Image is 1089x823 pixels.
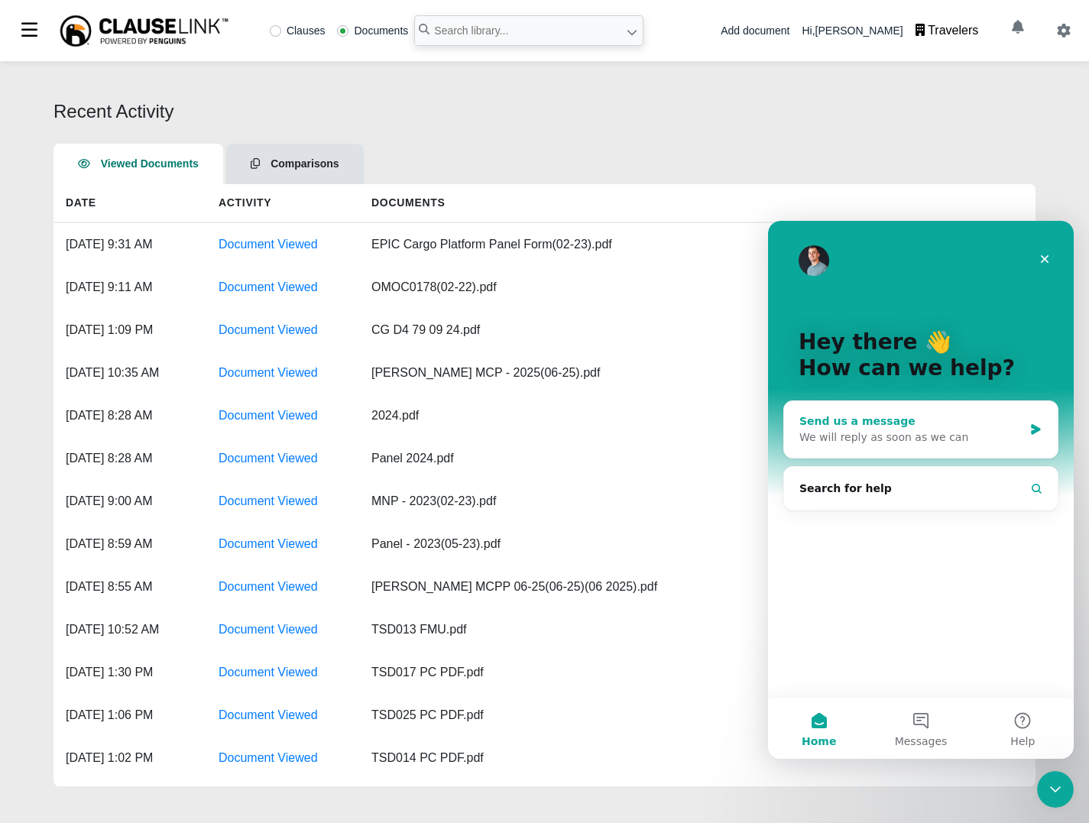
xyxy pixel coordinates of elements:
[359,223,665,266] div: EPIC Cargo Platform Panel Form(02-23).pdf
[1037,771,1074,808] iframe: Intercom live chat
[219,366,318,379] a: Document Viewed
[219,537,318,550] a: Document Viewed
[271,157,339,170] span: Comparisons
[53,437,206,480] div: [DATE] 8:28 AM
[219,494,318,507] a: Document Viewed
[359,437,665,480] div: Panel 2024.pdf
[53,480,206,523] div: [DATE] 9:00 AM
[270,25,326,36] label: Clauses
[359,523,665,565] div: Panel - 2023(05-23).pdf
[53,352,206,394] div: [DATE] 10:35 AM
[53,223,206,266] div: [DATE] 9:31 AM
[101,157,199,170] span: Viewed Documents
[53,394,206,437] div: [DATE] 8:28 AM
[219,280,318,293] a: Document Viewed
[359,266,665,309] div: OMOC0178(02-22).pdf
[53,266,206,309] div: [DATE] 9:11 AM
[359,480,665,523] div: MNP - 2023(02-23).pdf
[53,779,206,822] div: [DATE] 1:02 PM
[359,184,665,222] h5: Documents
[53,523,206,565] div: [DATE] 8:59 AM
[359,352,665,394] div: [PERSON_NAME] MCP - 2025(06-25).pdf
[53,651,206,694] div: [DATE] 1:30 PM
[359,394,665,437] div: 2024.pdf
[359,737,665,779] div: TSD014 PC PDF.pdf
[58,14,230,48] img: ClauseLink
[359,565,669,608] div: [PERSON_NAME] MCPP 06-25(06-25)(06 2025).pdf
[53,98,1036,125] div: Recent Activity
[53,184,206,222] h5: Date
[53,694,206,737] div: [DATE] 1:06 PM
[903,15,991,46] button: Travelers
[928,21,978,40] div: Travelers
[802,15,990,46] div: Hi, [PERSON_NAME]
[768,221,1074,759] iframe: Intercom live chat
[359,651,665,694] div: TSD017 PC PDF.pdf
[53,565,206,608] div: [DATE] 8:55 AM
[359,694,665,737] div: TSD025 PC PDF.pdf
[359,608,665,651] div: TSD013 FMU.pdf
[219,452,318,465] a: Document Viewed
[53,309,206,352] div: [DATE] 1:09 PM
[219,623,318,636] a: Document Viewed
[359,779,665,822] div: TSD014 W.pdf
[219,409,318,422] a: Document Viewed
[219,751,318,764] a: Document Viewed
[359,309,665,352] div: CG D4 79 09 24.pdf
[206,184,359,222] h5: Activity
[337,25,408,36] label: Documents
[219,666,318,679] a: Document Viewed
[721,23,789,39] div: Add document
[219,238,318,251] a: Document Viewed
[53,608,206,651] div: [DATE] 10:52 AM
[219,323,318,336] a: Document Viewed
[219,580,318,593] a: Document Viewed
[414,15,643,46] input: Search library...
[53,737,206,779] div: [DATE] 1:02 PM
[219,708,318,721] a: Document Viewed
